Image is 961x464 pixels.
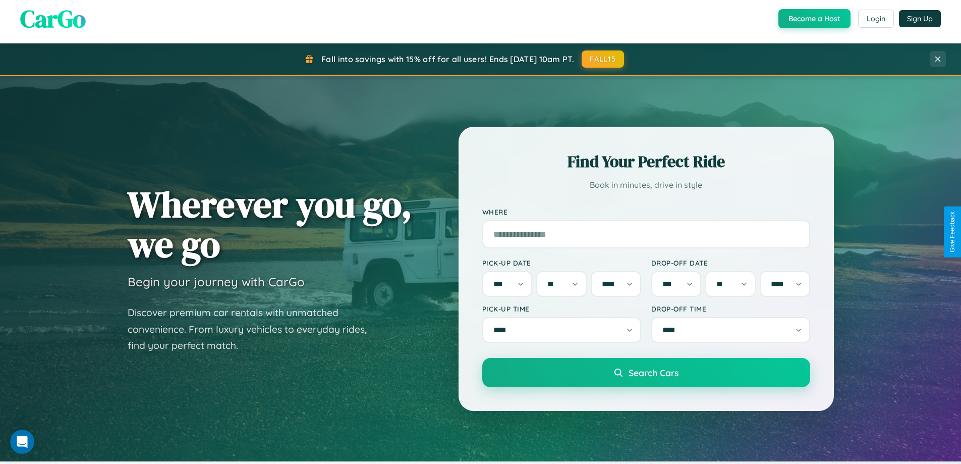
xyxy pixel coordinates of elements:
p: Book in minutes, drive in style [482,178,810,192]
span: Fall into savings with 15% off for all users! Ends [DATE] 10am PT. [321,54,574,64]
h2: Find Your Perfect Ride [482,150,810,173]
h3: Begin your journey with CarGo [128,274,305,289]
button: Sign Up [899,10,941,27]
button: FALL15 [582,50,624,68]
h1: Wherever you go, we go [128,184,412,264]
label: Pick-up Time [482,304,641,313]
button: Become a Host [778,9,851,28]
p: Discover premium car rentals with unmatched convenience. From luxury vehicles to everyday rides, ... [128,304,380,354]
label: Pick-up Date [482,259,641,267]
span: CarGo [20,2,86,35]
iframe: Intercom live chat [10,430,34,454]
label: Drop-off Date [651,259,810,267]
label: Drop-off Time [651,304,810,313]
div: Give Feedback [949,212,956,252]
span: Search Cars [629,367,679,378]
button: Search Cars [482,358,810,387]
label: Where [482,208,810,216]
button: Login [858,10,894,28]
